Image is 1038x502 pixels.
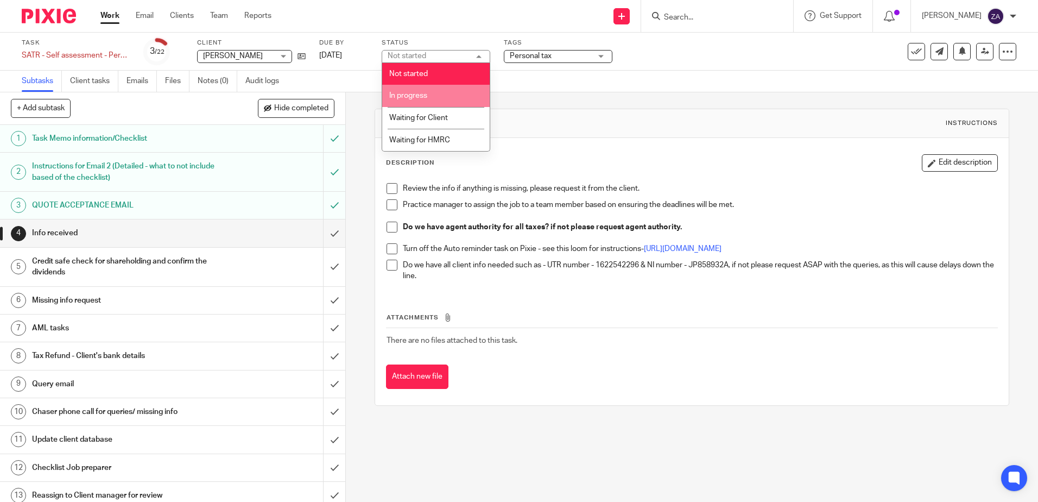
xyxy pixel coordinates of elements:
p: Practice manager to assign the job to a team member based on ensuring the deadlines will be met. [403,199,997,210]
label: Tags [504,39,612,47]
h1: AML tasks [32,320,219,336]
button: Attach new file [386,365,448,389]
div: 6 [11,293,26,308]
strong: Do we have agent authority for all taxes? if not please request agent authority. [403,223,682,231]
img: Pixie [22,9,76,23]
h1: Chaser phone call for queries/ missing info [32,404,219,420]
h1: Query email [32,376,219,392]
h1: Info received [32,225,219,241]
p: [PERSON_NAME] [922,10,982,21]
div: Not started [388,52,426,60]
label: Status [382,39,490,47]
span: Attachments [387,315,439,321]
span: Hide completed [274,104,328,113]
h1: Checklist Job preparer [32,460,219,476]
span: Waiting for HMRC [389,136,450,144]
label: Client [197,39,306,47]
a: Team [210,10,228,21]
span: Get Support [820,12,862,20]
div: 11 [11,432,26,447]
a: Subtasks [22,71,62,92]
h1: Missing info request [32,292,219,309]
p: Do we have all client info needed such as - UTR number - 1622542296 & NI number - JP858932A, if n... [403,260,997,282]
div: 12 [11,460,26,475]
a: Clients [170,10,194,21]
div: 4 [11,226,26,241]
span: Personal tax [510,52,552,60]
small: /22 [155,49,164,55]
a: Emails [126,71,157,92]
button: Edit description [922,154,998,172]
span: [DATE] [319,52,342,59]
div: Instructions [946,119,998,128]
div: 3 [150,45,164,58]
a: Email [136,10,154,21]
span: [PERSON_NAME] [203,52,263,60]
h1: Credit safe check for shareholding and confirm the dividends [32,253,219,281]
button: + Add subtask [11,99,71,117]
span: Waiting for Client [389,114,448,122]
span: Not started [389,70,428,78]
span: There are no files attached to this task. [387,337,517,344]
p: Review the info if anything is missing, please request it from the client. [403,183,997,194]
div: 5 [11,259,26,274]
button: Hide completed [258,99,334,117]
h1: Task Memo information/Checklist [32,130,219,147]
h1: Tax Refund - Client's bank details [32,348,219,364]
div: 7 [11,321,26,336]
span: In progress [389,92,427,99]
a: [URL][DOMAIN_NAME] [644,245,721,253]
h1: Update client database [32,431,219,448]
a: Audit logs [245,71,287,92]
h1: Instructions for Email 2 (Detailed - what to not include based of the checklist) [32,158,219,186]
a: Client tasks [70,71,118,92]
div: 10 [11,404,26,419]
div: 3 [11,198,26,213]
img: svg%3E [987,8,1004,25]
div: 9 [11,376,26,392]
a: Work [100,10,119,21]
label: Task [22,39,130,47]
label: Due by [319,39,368,47]
p: Turn off the Auto reminder task on Pixie - see this loom for instructions- [403,243,997,254]
a: Files [165,71,189,92]
div: 2 [11,165,26,180]
div: SATR - Self assessment - Personal tax return 24/25 [22,50,130,61]
a: Notes (0) [198,71,237,92]
p: Description [386,159,434,167]
input: Search [663,13,761,23]
h1: QUOTE ACCEPTANCE EMAIL [32,197,219,214]
div: 1 [11,131,26,146]
div: 8 [11,348,26,363]
a: Reports [244,10,271,21]
h1: Info received [409,117,715,129]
